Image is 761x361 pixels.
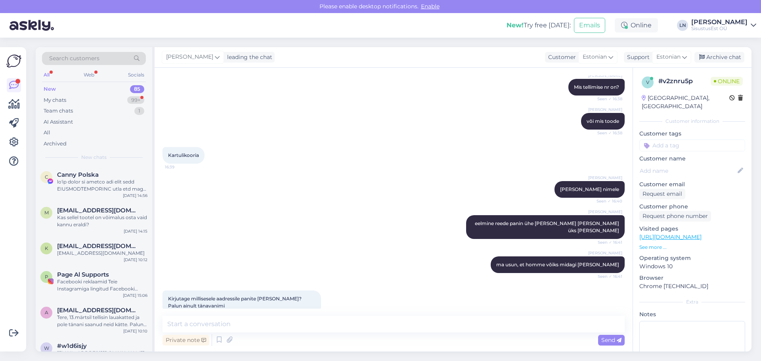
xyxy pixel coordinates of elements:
div: [DATE] 10:12 [124,257,147,263]
div: [GEOGRAPHIC_DATA], [GEOGRAPHIC_DATA] [642,94,729,111]
span: P [45,274,48,280]
div: SisustusEst OÜ [691,25,748,32]
p: Chrome [TECHNICAL_ID] [639,282,745,290]
span: ma usun, et homme võiks midagi [PERSON_NAME] [496,262,619,267]
span: Seen ✓ 16:40 [593,198,622,204]
div: All [42,70,51,80]
div: Facebooki reklaamid Teie Instagramiga lingitud Facebooki konto on identiteedivarguse kahtluse tõt... [57,278,147,292]
a: [PERSON_NAME]SisustusEst OÜ [691,19,756,32]
span: [PERSON_NAME] [588,107,622,113]
b: New! [507,21,524,29]
div: [DATE] 15:06 [123,292,147,298]
div: Request email [639,189,685,199]
span: Canny Polska [57,171,99,178]
div: # v2znru5p [658,76,711,86]
div: Support [624,53,650,61]
p: Visited pages [639,225,745,233]
span: [PERSON_NAME] [588,175,622,181]
div: All [44,129,50,137]
div: Extra [639,298,745,306]
div: [DATE] 10:10 [123,328,147,334]
p: See more ... [639,244,745,251]
p: Browser [639,274,745,282]
span: Estonian [583,53,607,61]
p: Customer phone [639,202,745,211]
div: New [44,85,56,93]
div: 1 [134,107,144,115]
span: a [45,309,48,315]
div: [EMAIL_ADDRESS][DOMAIN_NAME] [57,350,147,357]
div: Try free [DATE]: [507,21,571,30]
span: Kirjutage millisesele aadressile panite [PERSON_NAME]? Palun ainult tänavanimi [168,296,303,309]
span: Seen ✓ 16:38 [593,130,622,136]
p: Customer email [639,180,745,189]
p: Operating system [639,254,745,262]
span: Enable [419,3,442,10]
div: Online [615,18,658,32]
span: k [45,245,48,251]
span: Search customers [49,54,99,63]
div: Archived [44,140,67,148]
div: My chats [44,96,66,104]
div: LN [677,20,688,31]
span: [PERSON_NAME] nimele [560,186,619,192]
span: Kartulikooria [168,152,199,158]
button: Emails [574,18,605,33]
span: C [45,174,48,180]
span: Page Al Supports [57,271,109,278]
span: alla.fedotova.777@gmail.com [57,307,140,314]
span: eelmine reede panin ühe [PERSON_NAME] [PERSON_NAME] üks [PERSON_NAME] [475,220,620,233]
div: 85 [130,85,144,93]
span: Estonian [656,53,681,61]
span: #w1d6isjy [57,342,87,350]
p: Windows 10 [639,262,745,271]
div: leading the chat [224,53,272,61]
img: Askly Logo [6,53,21,69]
div: AI Assistant [44,118,73,126]
div: Customer information [639,118,745,125]
div: Web [82,70,96,80]
div: Kas sellel tootel on võimalus osta vaid kannu eraldi? [57,214,147,228]
p: Customer tags [639,130,745,138]
div: Private note [163,335,209,346]
span: kaililottajuhkam@gmail.com [57,243,140,250]
span: Mis tellimise nr on? [574,84,619,90]
span: maritleito@gmail.com [57,207,140,214]
div: [PERSON_NAME] [691,19,748,25]
div: 99+ [127,96,144,104]
div: Team chats [44,107,73,115]
span: [PERSON_NAME] [588,250,622,256]
input: Add a tag [639,139,745,151]
div: Request phone number [639,211,711,222]
div: Socials [126,70,146,80]
span: [PERSON_NAME] [166,53,213,61]
span: v [646,79,649,85]
span: Seen ✓ 16:41 [593,273,622,279]
span: Seen ✓ 16:38 [593,96,622,102]
span: 16:39 [165,164,195,170]
span: New chats [81,154,107,161]
div: Archive chat [694,52,744,63]
span: w [44,345,49,351]
div: [DATE] 14:15 [124,228,147,234]
span: Seen ✓ 16:41 [593,239,622,245]
span: [PERSON_NAME] [588,209,622,215]
p: Customer name [639,155,745,163]
div: [DATE] 14:56 [123,193,147,199]
div: lo'ip dolor si ametco adi elit sedd EIUSMODTEMPORINC utla etd magn aliquaenima minimven. quisnos ... [57,178,147,193]
span: Send [601,336,621,344]
div: Customer [545,53,576,61]
p: Notes [639,310,745,319]
div: Tere, 13.märtsil tellisin lauakatted ja pole tänani saanud neid kätte. Palun kontrollige minu tel... [57,314,147,328]
span: m [44,210,49,216]
span: [PERSON_NAME] [588,73,622,78]
a: [URL][DOMAIN_NAME] [639,233,702,241]
div: [EMAIL_ADDRESS][DOMAIN_NAME] [57,250,147,257]
span: või mis toode [587,118,619,124]
input: Add name [640,166,736,175]
span: Online [711,77,743,86]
